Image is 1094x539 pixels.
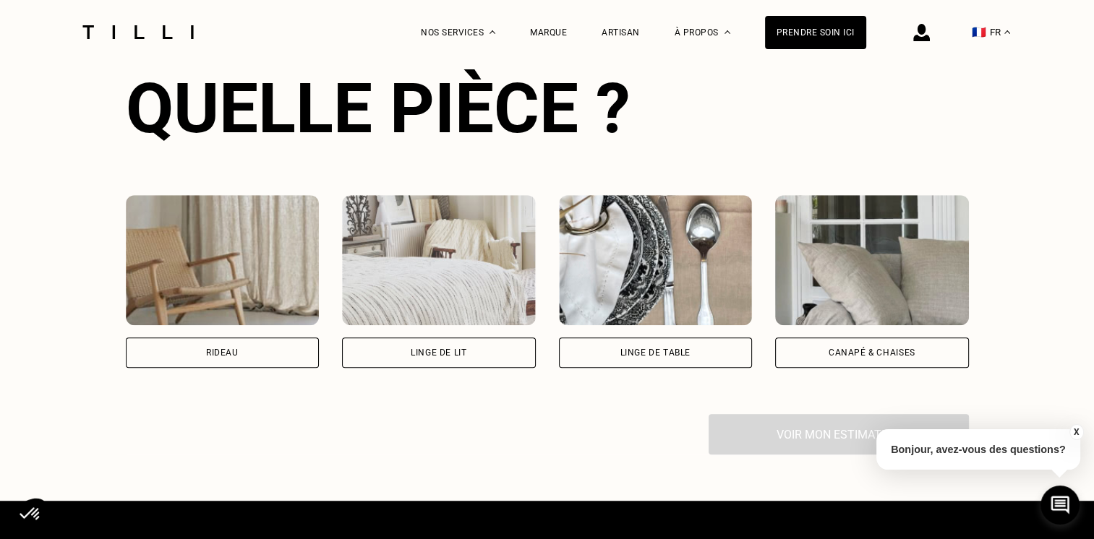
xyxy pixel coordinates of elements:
[765,16,866,49] a: Prendre soin ici
[126,195,320,325] img: Tilli retouche votre Rideau
[913,24,930,41] img: icône connexion
[972,25,986,39] span: 🇫🇷
[602,27,640,38] a: Artisan
[411,348,466,357] div: Linge de lit
[559,195,753,325] img: Tilli retouche votre Linge de table
[77,25,199,39] img: Logo du service de couturière Tilli
[876,429,1080,470] p: Bonjour, avez-vous des questions?
[1004,30,1010,34] img: menu déroulant
[1069,424,1083,440] button: X
[490,30,495,34] img: Menu déroulant
[829,348,915,357] div: Canapé & chaises
[206,348,239,357] div: Rideau
[342,195,536,325] img: Tilli retouche votre Linge de lit
[620,348,691,357] div: Linge de table
[725,30,730,34] img: Menu déroulant à propos
[126,68,969,149] div: Quelle pièce ?
[530,27,567,38] a: Marque
[775,195,969,325] img: Tilli retouche votre Canapé & chaises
